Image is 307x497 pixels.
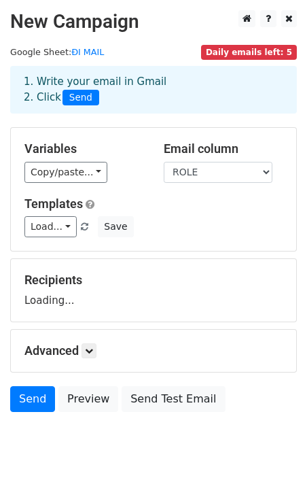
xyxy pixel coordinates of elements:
a: Copy/paste... [24,162,107,183]
h5: Email column [164,141,283,156]
h5: Variables [24,141,143,156]
h5: Recipients [24,273,283,288]
h2: New Campaign [10,10,297,33]
a: Preview [58,386,118,412]
div: Loading... [24,273,283,308]
a: Templates [24,196,83,211]
h5: Advanced [24,343,283,358]
a: Send Test Email [122,386,225,412]
a: Load... [24,216,77,237]
div: 1. Write your email in Gmail 2. Click [14,74,293,105]
a: Send [10,386,55,412]
button: Save [98,216,133,237]
a: ĐI MAIL [71,47,104,57]
span: Send [62,90,99,106]
small: Google Sheet: [10,47,104,57]
a: Daily emails left: 5 [201,47,297,57]
span: Daily emails left: 5 [201,45,297,60]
